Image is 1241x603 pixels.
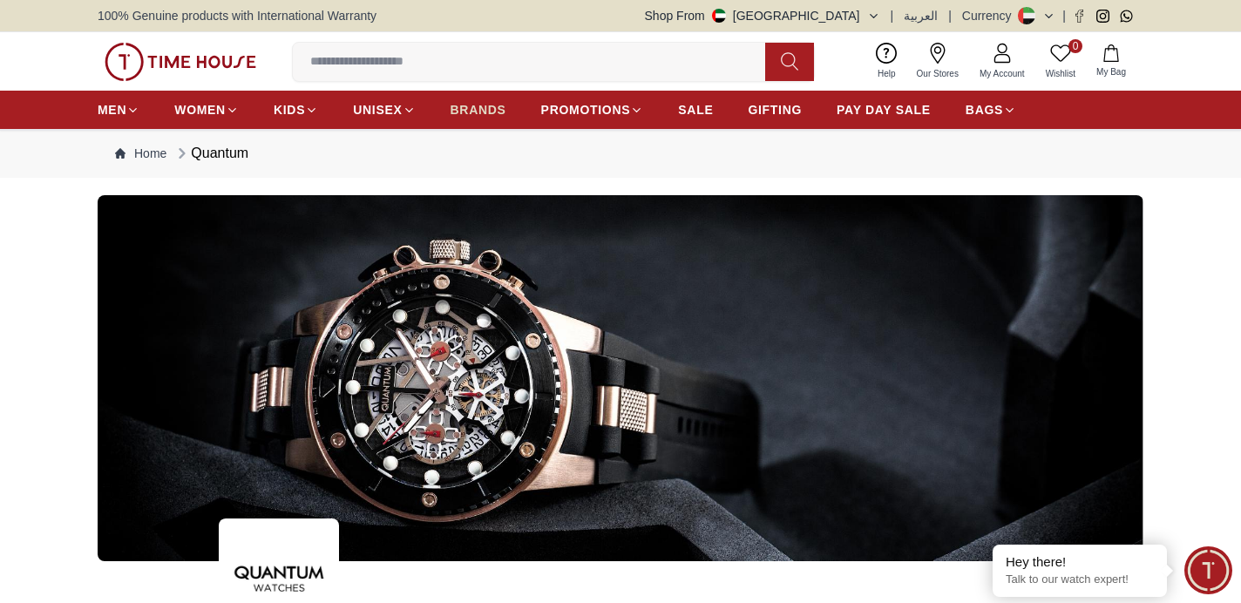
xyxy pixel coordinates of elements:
[174,94,239,125] a: WOMEN
[353,101,402,119] span: UNISEX
[871,67,903,80] span: Help
[904,7,938,24] button: العربية
[451,94,506,125] a: BRANDS
[966,101,1003,119] span: BAGS
[1096,10,1109,23] a: Instagram
[1086,41,1136,82] button: My Bag
[98,7,376,24] span: 100% Genuine products with International Warranty
[541,94,644,125] a: PROMOTIONS
[678,101,713,119] span: SALE
[353,94,415,125] a: UNISEX
[1006,553,1154,571] div: Hey there!
[1073,10,1086,23] a: Facebook
[712,9,726,23] img: United Arab Emirates
[837,94,931,125] a: PAY DAY SALE
[962,7,1019,24] div: Currency
[867,39,906,84] a: Help
[966,94,1016,125] a: BAGS
[274,94,318,125] a: KIDS
[748,101,802,119] span: GIFTING
[274,101,305,119] span: KIDS
[748,94,802,125] a: GIFTING
[1006,573,1154,587] p: Talk to our watch expert!
[173,143,248,164] div: Quantum
[98,101,126,119] span: MEN
[1120,10,1133,23] a: Whatsapp
[98,129,1143,178] nav: Breadcrumb
[1035,39,1086,84] a: 0Wishlist
[948,7,952,24] span: |
[115,145,166,162] a: Home
[906,39,969,84] a: Our Stores
[837,101,931,119] span: PAY DAY SALE
[1068,39,1082,53] span: 0
[451,101,506,119] span: BRANDS
[1089,65,1133,78] span: My Bag
[973,67,1032,80] span: My Account
[541,101,631,119] span: PROMOTIONS
[1039,67,1082,80] span: Wishlist
[98,94,139,125] a: MEN
[910,67,966,80] span: Our Stores
[678,94,713,125] a: SALE
[174,101,226,119] span: WOMEN
[105,43,256,81] img: ...
[1062,7,1066,24] span: |
[891,7,894,24] span: |
[98,195,1143,561] img: ...
[645,7,880,24] button: Shop From[GEOGRAPHIC_DATA]
[1184,546,1232,594] div: Chat Widget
